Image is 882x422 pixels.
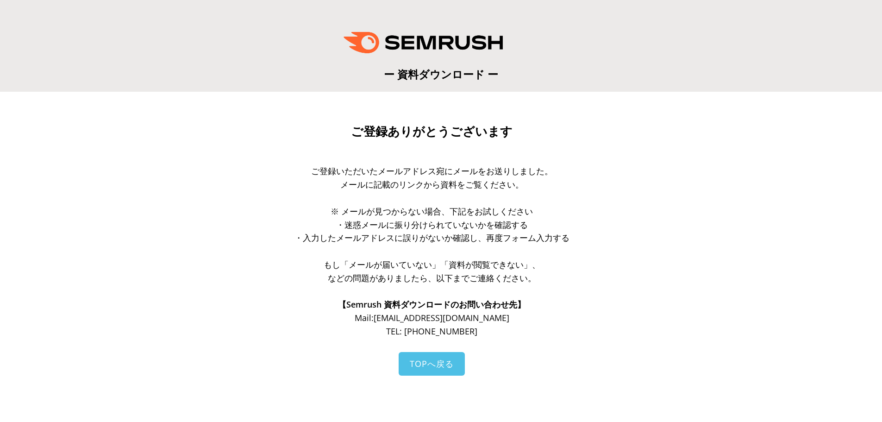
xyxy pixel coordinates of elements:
[338,299,525,310] span: 【Semrush 資料ダウンロードのお問い合わせ先】
[340,179,524,190] span: メールに記載のリンクから資料をご覧ください。
[336,219,528,230] span: ・迷惑メールに振り分けられていないかを確認する
[328,272,536,283] span: などの問題がありましたら、以下までご連絡ください。
[355,312,509,323] span: Mail: [EMAIL_ADDRESS][DOMAIN_NAME]
[386,326,477,337] span: TEL: [PHONE_NUMBER]
[311,165,553,176] span: ご登録いただいたメールアドレス宛にメールをお送りしました。
[410,358,454,369] span: TOPへ戻る
[294,232,569,243] span: ・入力したメールアドレスに誤りがないか確認し、再度フォーム入力する
[399,352,465,376] a: TOPへ戻る
[324,259,540,270] span: もし「メールが届いていない」「資料が閲覧できない」、
[331,206,533,217] span: ※ メールが見つからない場合、下記をお試しください
[351,125,513,139] span: ご登録ありがとうございます
[384,67,498,82] span: ー 資料ダウンロード ー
